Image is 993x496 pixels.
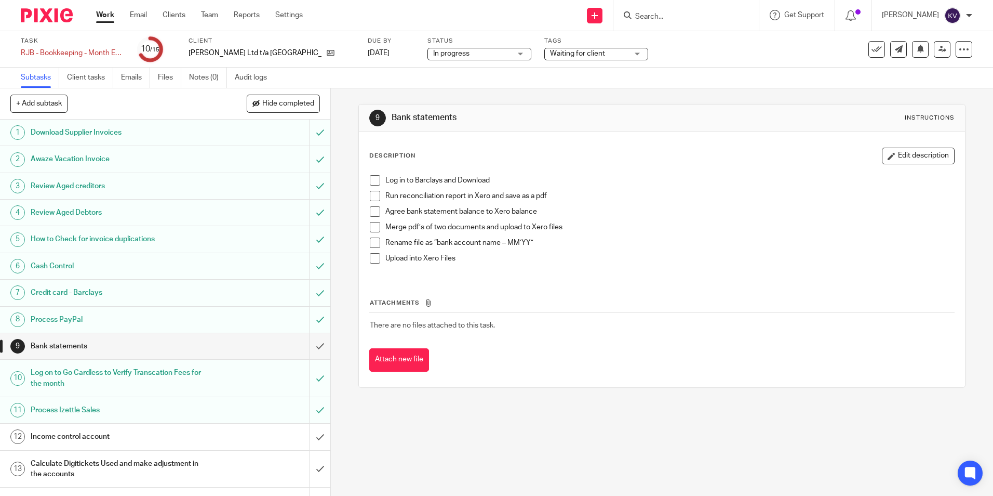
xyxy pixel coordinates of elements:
h1: Income control account [31,429,209,445]
span: Attachments [370,300,420,306]
span: In progress [433,50,469,57]
p: [PERSON_NAME] Ltd t/a [GEOGRAPHIC_DATA] [189,48,321,58]
span: Waiting for client [550,50,605,57]
h1: Review Aged creditors [31,178,209,194]
p: Log in to Barclays and Download [385,175,954,186]
span: [DATE] [368,49,390,57]
a: Audit logs [235,68,275,88]
div: 10 [141,43,159,55]
span: There are no files attached to this task. [370,322,495,329]
div: 11 [10,403,25,417]
label: Task [21,37,125,45]
h1: How to Check for invoice duplications [31,231,209,247]
button: Attach new file [369,348,429,372]
a: Settings [275,10,303,20]
a: Client tasks [67,68,113,88]
p: Merge pdf’s of two documents and upload to Xero files [385,222,954,232]
h1: Bank statements [392,112,684,123]
div: 9 [369,110,386,126]
h1: Bank statements [31,338,209,354]
button: Edit description [882,148,955,164]
h1: Log on to Go Cardless to Verify Transcation Fees for the month [31,365,209,391]
a: Emails [121,68,150,88]
span: Hide completed [262,100,314,108]
h1: Process Izettle Sales [31,402,209,418]
a: Team [201,10,218,20]
input: Search [634,12,728,22]
button: + Add subtask [10,95,68,112]
p: Run reconciliation report in Xero and save as a pdf [385,191,954,201]
div: 2 [10,152,25,167]
label: Client [189,37,355,45]
div: 4 [10,205,25,220]
div: 8 [10,312,25,327]
h1: Download Supplier Invoices [31,125,209,140]
div: 12 [10,429,25,444]
h1: Calculate Digitickets Used and make adjustment in the accounts [31,456,209,482]
label: Tags [544,37,648,45]
span: Get Support [784,11,824,19]
label: Status [427,37,531,45]
img: svg%3E [944,7,961,24]
div: 5 [10,232,25,247]
p: Description [369,152,415,160]
div: 9 [10,339,25,354]
a: Files [158,68,181,88]
p: Upload into Xero Files [385,253,954,264]
a: Notes (0) [189,68,227,88]
div: 1 [10,125,25,140]
small: /15 [150,47,159,53]
div: 13 [10,462,25,476]
button: Hide completed [247,95,320,112]
p: [PERSON_NAME] [882,10,939,20]
div: 6 [10,259,25,273]
label: Due by [368,37,414,45]
p: Rename file as “bank account name – MM’YY” [385,238,954,248]
a: Work [96,10,114,20]
h1: Process PayPal [31,312,209,328]
div: RJB - Bookkeeping - Month End Closure [21,48,125,58]
h1: Awaze Vacation Invoice [31,151,209,167]
h1: Cash Control [31,258,209,274]
div: 10 [10,371,25,386]
h1: Credit card - Barclays [31,285,209,301]
a: Reports [234,10,260,20]
p: Agree bank statement balance to Xero balance [385,206,954,217]
div: 7 [10,285,25,300]
a: Clients [163,10,185,20]
a: Email [130,10,147,20]
h1: Review Aged Debtors [31,205,209,220]
div: Instructions [905,114,955,122]
img: Pixie [21,8,73,22]
a: Subtasks [21,68,59,88]
div: 3 [10,179,25,193]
